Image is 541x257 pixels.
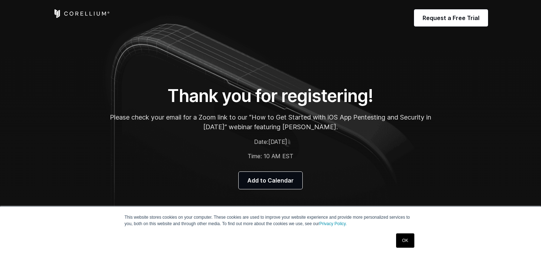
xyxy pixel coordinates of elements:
[268,138,287,145] span: [DATE]
[414,9,488,26] a: Request a Free Trial
[109,112,432,132] p: Please check your email for a Zoom link to our “How to Get Started with iOS App Pentesting and Se...
[109,152,432,160] p: Time: 10 AM EST
[239,172,302,189] a: Add to Calendar
[53,9,110,18] a: Corellium Home
[319,221,347,226] a: Privacy Policy.
[109,137,432,146] p: Date:
[423,14,479,22] span: Request a Free Trial
[396,233,414,248] a: OK
[247,176,294,185] span: Add to Calendar
[125,214,416,227] p: This website stores cookies on your computer. These cookies are used to improve your website expe...
[109,85,432,107] h1: Thank you for registering!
